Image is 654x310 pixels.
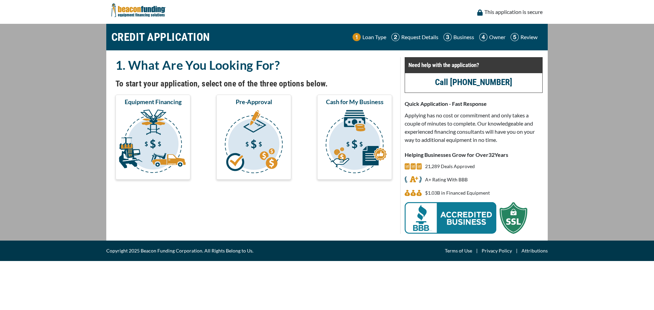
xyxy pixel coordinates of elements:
[111,27,210,47] h1: CREDIT APPLICATION
[484,8,543,16] p: This application is secure
[425,162,475,170] p: 21,289 Deals Approved
[479,33,487,41] img: Step 4
[425,176,468,184] p: A+ Rating With BBB
[362,33,386,41] p: Loan Type
[125,98,182,106] span: Equipment Financing
[318,109,391,177] img: Cash for My Business
[445,247,472,255] a: Terms of Use
[435,77,512,87] a: Call [PHONE_NUMBER]
[425,189,490,197] p: $1.03B in Financed Equipment
[218,109,290,177] img: Pre-Approval
[405,111,543,144] p: Applying has no cost or commitment and only takes a couple of minutes to complete. Our knowledgea...
[405,151,543,159] p: Helping Businesses Grow for Over Years
[117,109,189,177] img: Equipment Financing
[405,100,543,108] p: Quick Application - Fast Response
[405,202,527,234] img: BBB Acredited Business and SSL Protection
[115,57,392,73] h2: 1. What Are You Looking For?
[477,10,483,16] img: lock icon to convery security
[453,33,474,41] p: Business
[489,33,505,41] p: Owner
[115,78,392,89] h4: To start your application, select one of the three options below.
[512,247,521,255] span: |
[391,33,400,41] img: Step 2
[326,98,384,106] span: Cash for My Business
[236,98,272,106] span: Pre-Approval
[317,95,392,180] button: Cash for My Business
[488,151,495,158] span: 32
[482,247,512,255] a: Privacy Policy
[216,95,291,180] button: Pre-Approval
[106,247,253,255] span: Copyright 2025 Beacon Funding Corporation. All Rights Belong to Us.
[408,61,539,69] p: Need help with the application?
[401,33,438,41] p: Request Details
[511,33,519,41] img: Step 5
[520,33,538,41] p: Review
[521,247,548,255] a: Attributions
[443,33,452,41] img: Step 3
[472,247,482,255] span: |
[115,95,190,180] button: Equipment Financing
[353,33,361,41] img: Step 1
